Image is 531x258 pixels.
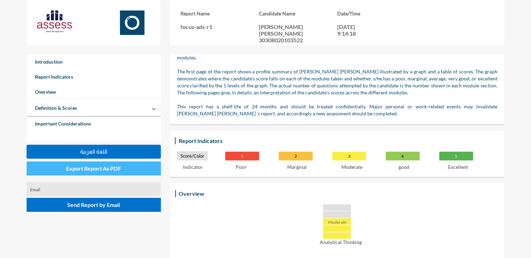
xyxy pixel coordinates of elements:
mat-expansion-panel-header: Definition & Scores [27,99,161,116]
div: Moderate [323,218,351,225]
p: Indicator [183,164,203,170]
h3: Overview [177,188,206,199]
span: Export Report As PDF [66,165,121,172]
p: Analytical Thinking [184,239,497,245]
a: Introduction [27,54,161,69]
button: اللغة العربية [27,145,161,159]
h3: Candidate Name [259,10,337,16]
p: Moderate [341,164,363,170]
p: good [399,164,410,170]
h3: Date/Time [337,10,416,16]
p: Poor [236,164,247,170]
p: focus-ads-r1 [180,23,259,30]
h3: Report Indicators [177,136,224,146]
p: Marginal [287,164,307,170]
p: Excellent [448,164,468,170]
p: [DATE] 9:14:18 [337,23,369,37]
p: 1 [225,152,259,160]
h3: Report Name [180,10,259,16]
a: Overview [27,84,161,99]
span: اللغة العربية [80,149,107,155]
a: Definition & Scores [27,100,85,115]
img: Focus.svg [115,10,150,35]
a: Report Indicators [27,69,161,84]
p: [PERSON_NAME] [PERSON_NAME] 30308020103522 [259,23,337,43]
button: Export Report As PDF [27,162,161,175]
p: The first page of the report shows a profile summary of [PERSON_NAME] [PERSON_NAME] illustrated b... [177,68,497,96]
p: 2 [279,152,313,160]
p: 4 [386,152,420,160]
p: This report has a shelf-life of 24 months and should be treated confidentially. Major personal or... [177,103,497,117]
p: 5 [439,152,473,160]
p: Score/Color [177,151,208,160]
p: 3 [332,152,366,160]
img: AssessLogoo.svg [37,10,72,33]
span: Send Report by Email [67,201,120,208]
button: Send Report by Email [27,198,161,212]
a: Important Considerations [27,116,161,131]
